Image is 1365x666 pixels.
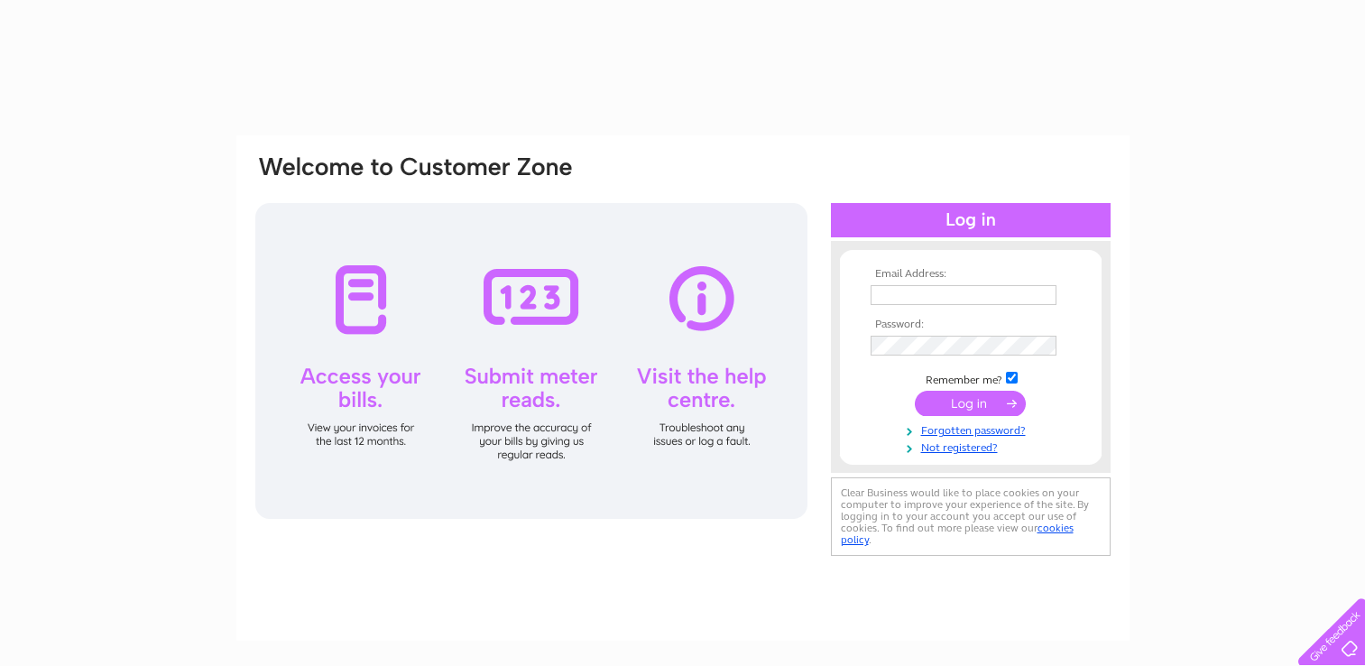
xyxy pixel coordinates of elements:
th: Email Address: [866,268,1075,281]
a: cookies policy [841,522,1074,546]
input: Submit [915,391,1026,416]
td: Remember me? [866,369,1075,387]
div: Clear Business would like to place cookies on your computer to improve your experience of the sit... [831,477,1111,556]
a: Not registered? [871,438,1075,455]
th: Password: [866,319,1075,331]
a: Forgotten password? [871,421,1075,438]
